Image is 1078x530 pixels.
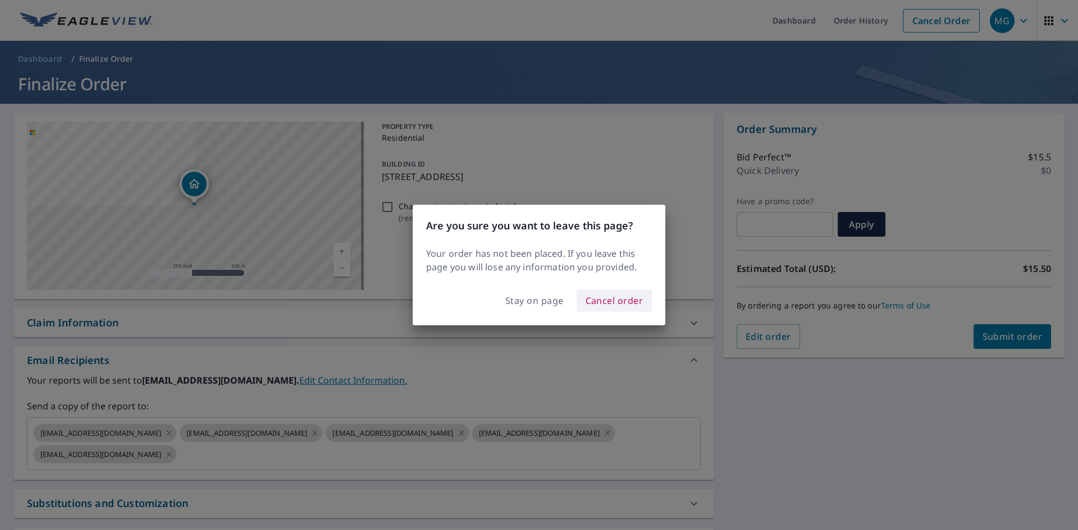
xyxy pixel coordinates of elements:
h3: Are you sure you want to leave this page? [426,218,652,233]
button: Stay on page [497,290,572,311]
button: Cancel order [577,289,652,312]
p: Your order has not been placed. If you leave this page you will lose any information you provided. [426,247,652,274]
span: Cancel order [586,293,643,308]
span: Stay on page [505,293,564,308]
